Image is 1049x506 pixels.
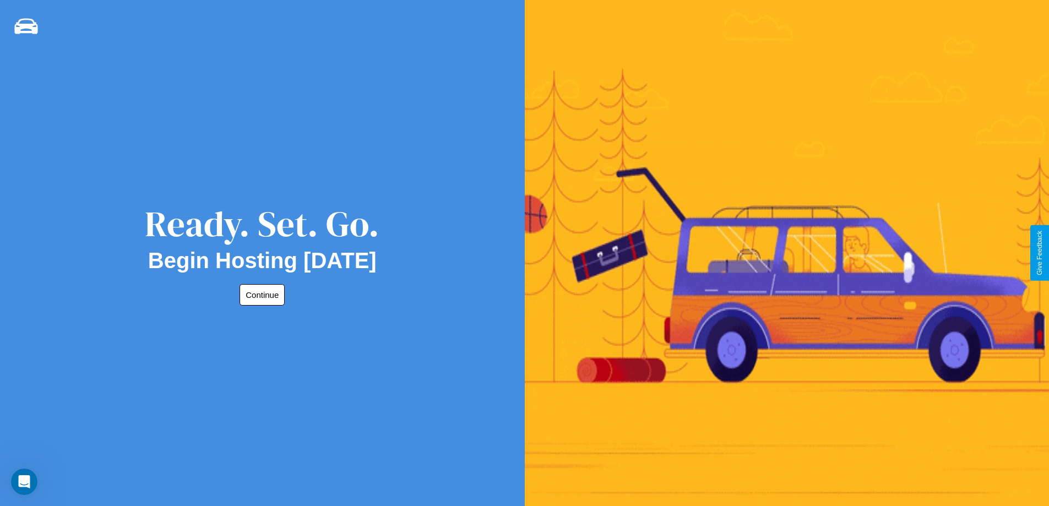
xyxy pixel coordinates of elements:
button: Continue [240,284,285,306]
h2: Begin Hosting [DATE] [148,248,377,273]
div: Give Feedback [1036,231,1043,275]
div: Ready. Set. Go. [145,199,379,248]
iframe: Intercom live chat [11,469,37,495]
